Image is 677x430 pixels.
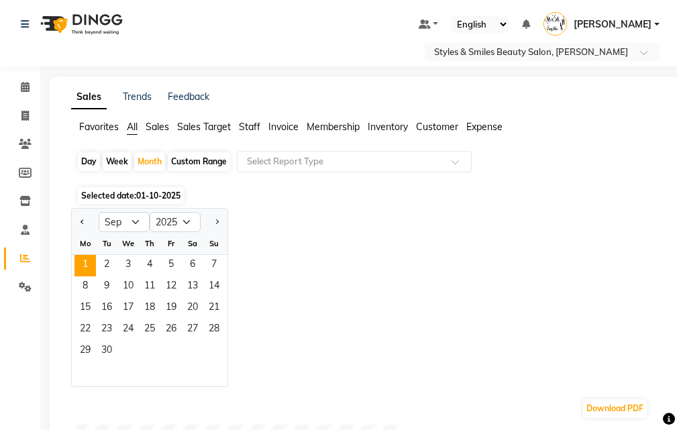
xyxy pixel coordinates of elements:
[211,211,222,233] button: Next month
[99,212,150,232] select: Select month
[466,121,503,133] span: Expense
[117,255,139,276] div: Wednesday, September 3, 2025
[182,319,203,341] span: 27
[307,121,360,133] span: Membership
[78,187,184,204] span: Selected date:
[74,298,96,319] span: 15
[177,121,231,133] span: Sales Target
[117,298,139,319] div: Wednesday, September 17, 2025
[182,255,203,276] span: 6
[34,5,126,43] img: logo
[74,298,96,319] div: Monday, September 15, 2025
[160,298,182,319] div: Friday, September 19, 2025
[160,319,182,341] div: Friday, September 26, 2025
[117,276,139,298] div: Wednesday, September 10, 2025
[139,276,160,298] span: 11
[182,298,203,319] div: Saturday, September 20, 2025
[139,276,160,298] div: Thursday, September 11, 2025
[77,211,88,233] button: Previous month
[74,341,96,362] span: 29
[203,255,225,276] span: 7
[117,319,139,341] div: Wednesday, September 24, 2025
[139,255,160,276] div: Thursday, September 4, 2025
[96,255,117,276] span: 2
[74,319,96,341] span: 22
[96,319,117,341] div: Tuesday, September 23, 2025
[127,121,138,133] span: All
[182,298,203,319] span: 20
[416,121,458,133] span: Customer
[139,319,160,341] div: Thursday, September 25, 2025
[543,12,567,36] img: Margaret
[139,298,160,319] span: 18
[96,233,117,254] div: Tu
[150,212,201,232] select: Select year
[182,276,203,298] div: Saturday, September 13, 2025
[203,298,225,319] span: 21
[74,276,96,298] span: 8
[96,276,117,298] div: Tuesday, September 9, 2025
[168,152,230,171] div: Custom Range
[182,233,203,254] div: Sa
[182,319,203,341] div: Saturday, September 27, 2025
[160,255,182,276] div: Friday, September 5, 2025
[123,91,152,103] a: Trends
[160,233,182,254] div: Fr
[203,319,225,341] div: Sunday, September 28, 2025
[96,341,117,362] div: Tuesday, September 30, 2025
[203,298,225,319] div: Sunday, September 21, 2025
[160,276,182,298] span: 12
[168,91,209,103] a: Feedback
[103,152,132,171] div: Week
[96,255,117,276] div: Tuesday, September 2, 2025
[79,121,119,133] span: Favorites
[182,276,203,298] span: 13
[139,233,160,254] div: Th
[74,319,96,341] div: Monday, September 22, 2025
[160,298,182,319] span: 19
[160,276,182,298] div: Friday, September 12, 2025
[134,152,165,171] div: Month
[182,255,203,276] div: Saturday, September 6, 2025
[117,233,139,254] div: We
[117,319,139,341] span: 24
[74,233,96,254] div: Mo
[160,319,182,341] span: 26
[203,255,225,276] div: Sunday, September 7, 2025
[203,276,225,298] div: Sunday, September 14, 2025
[203,233,225,254] div: Su
[203,319,225,341] span: 28
[117,255,139,276] span: 3
[96,298,117,319] span: 16
[96,319,117,341] span: 23
[139,298,160,319] div: Thursday, September 18, 2025
[71,85,107,109] a: Sales
[74,276,96,298] div: Monday, September 8, 2025
[96,276,117,298] span: 9
[583,399,647,418] button: Download PDF
[146,121,169,133] span: Sales
[136,191,180,201] span: 01-10-2025
[239,121,260,133] span: Staff
[368,121,408,133] span: Inventory
[268,121,299,133] span: Invoice
[74,255,96,276] div: Monday, September 1, 2025
[78,152,100,171] div: Day
[139,319,160,341] span: 25
[139,255,160,276] span: 4
[117,298,139,319] span: 17
[117,276,139,298] span: 10
[160,255,182,276] span: 5
[96,298,117,319] div: Tuesday, September 16, 2025
[96,341,117,362] span: 30
[74,255,96,276] span: 1
[574,17,652,32] span: [PERSON_NAME]
[74,341,96,362] div: Monday, September 29, 2025
[203,276,225,298] span: 14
